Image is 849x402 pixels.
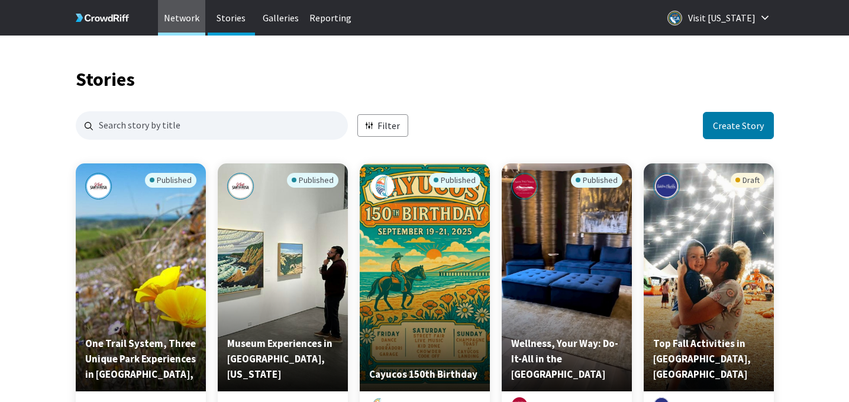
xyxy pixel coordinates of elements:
[644,383,774,394] a: Preview story titled 'Top Fall Activities in Santa Clarita, CA'
[85,173,112,200] img: visitsantarosa
[369,173,396,200] img: cayucosca
[145,173,196,188] div: Published
[511,173,538,200] img: Visit the Santa Ynez Valley
[377,119,400,133] p: Filter
[688,8,756,27] p: Visit [US_STATE]
[85,336,196,382] p: One Trail System, Three Unique Park Experiences in Santa Rosa, California
[76,111,348,140] input: Search for stories by name. Press enter to submit.
[703,112,774,139] button: Create a new story in story creator application
[227,336,338,382] p: Museum Experiences in Santa Rosa, California
[429,173,480,188] div: Published
[653,336,764,382] p: Top Fall Activities in Santa Clarita, CA
[357,114,408,137] button: Filter
[571,173,622,188] div: Published
[369,366,480,382] p: Cayucos 150th Birthday
[218,383,348,394] a: Preview story titled 'Museum Experiences in Santa Rosa, California'
[731,173,764,188] div: Draft
[360,383,490,394] a: Preview story titled 'Cayucos 150th Birthday'
[76,71,774,88] h1: Stories
[653,173,680,200] img: Visit Santa Clarita
[76,383,206,394] a: Preview story titled 'One Trail System, Three Unique Park Experiences in Santa Rosa, California'
[667,11,682,25] img: Logo for Visit California
[502,383,632,394] a: Preview story titled 'Wellness, Your Way: Do-It-All in the Santa Ynez Valley'
[227,173,254,200] img: visitsantarosa
[287,173,338,188] div: Published
[511,336,622,382] p: Wellness, Your Way: Do-It-All in the Santa Ynez Valley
